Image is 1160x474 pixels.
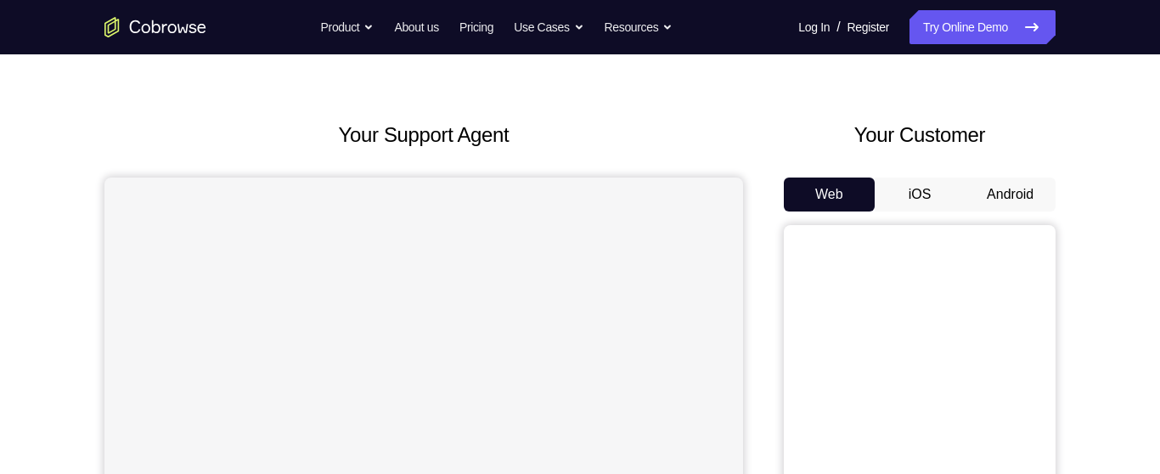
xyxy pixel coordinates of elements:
[784,178,875,212] button: Web
[104,120,743,150] h2: Your Support Agent
[784,120,1056,150] h2: Your Customer
[459,10,493,44] a: Pricing
[875,178,966,212] button: iOS
[909,10,1056,44] a: Try Online Demo
[847,10,889,44] a: Register
[965,178,1056,212] button: Android
[321,10,374,44] button: Product
[104,17,206,37] a: Go to the home page
[798,10,830,44] a: Log In
[836,17,840,37] span: /
[605,10,673,44] button: Resources
[514,10,583,44] button: Use Cases
[394,10,438,44] a: About us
